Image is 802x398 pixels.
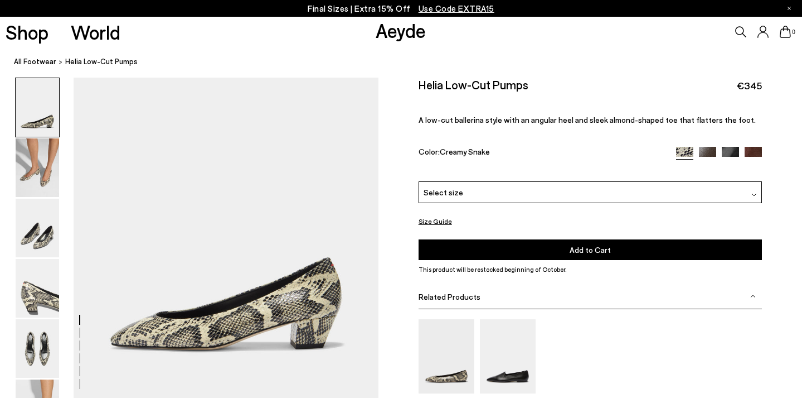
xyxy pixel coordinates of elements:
img: Helia Low-Cut Pumps - Image 5 [16,319,59,378]
img: Helia Low-Cut Pumps - Image 3 [16,199,59,257]
a: 0 [780,26,791,38]
a: Aeyde [376,18,426,42]
img: Ellie Almond-Toe Flats [419,319,474,394]
a: Shop [6,22,48,42]
p: Final Sizes | Extra 15% Off [308,2,494,16]
button: Add to Cart [419,239,762,260]
a: All Footwear [14,56,56,68]
img: svg%3E [751,192,757,198]
h2: Helia Low-Cut Pumps [419,78,528,92]
span: Select size [424,186,463,198]
span: Creamy Snake [440,147,490,156]
img: Helia Low-Cut Pumps - Image 2 [16,138,59,197]
span: Helia Low-Cut Pumps [65,56,138,68]
img: svg%3E [750,294,756,299]
button: Size Guide [419,214,452,228]
span: Navigate to /collections/ss25-final-sizes [419,3,494,13]
p: This product will be restocked beginning of October. [419,265,762,275]
a: World [71,22,120,42]
img: Helia Low-Cut Pumps - Image 4 [16,259,59,318]
span: Add to Cart [570,245,611,255]
img: Helia Low-Cut Pumps - Image 1 [16,78,59,137]
span: €345 [737,79,762,93]
span: Related Products [419,292,480,301]
nav: breadcrumb [14,47,802,78]
span: 0 [791,29,796,35]
p: A low-cut ballerina style with an angular heel and sleek almond-shaped toe that flatters the foot. [419,115,762,124]
div: Color: [419,147,665,160]
img: Vanna Almond-Toe Loafers [480,319,536,394]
